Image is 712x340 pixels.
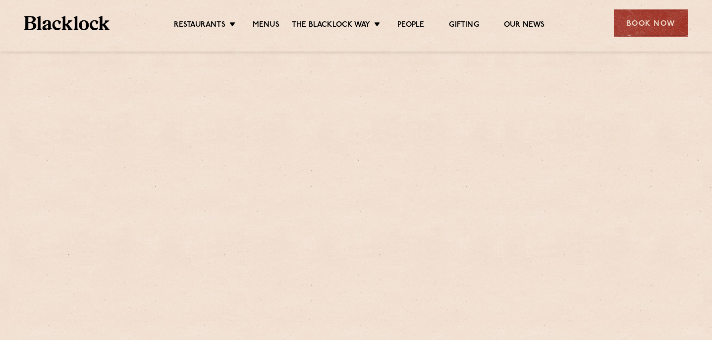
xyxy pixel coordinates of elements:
[292,20,370,31] a: The Blacklock Way
[24,16,110,30] img: BL_Textured_Logo-footer-cropped.svg
[397,20,424,31] a: People
[253,20,279,31] a: Menus
[504,20,545,31] a: Our News
[449,20,479,31] a: Gifting
[614,9,688,37] div: Book Now
[174,20,225,31] a: Restaurants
